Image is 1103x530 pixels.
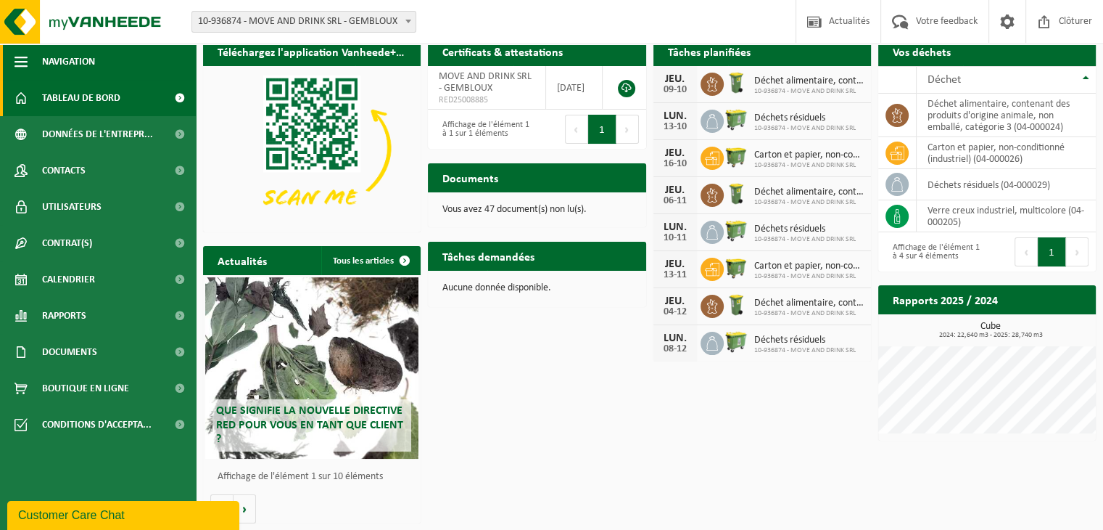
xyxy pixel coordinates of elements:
div: 13-11 [661,270,690,280]
span: 10-936874 - MOVE AND DRINK SRL - GEMBLOUX [192,12,416,32]
a: Tous les articles [321,246,419,275]
span: Rapports [42,298,86,334]
span: 10-936874 - MOVE AND DRINK SRL [754,198,864,207]
div: Affichage de l'élément 1 à 1 sur 1 éléments [435,113,529,145]
h2: Actualités [203,246,281,274]
span: MOVE AND DRINK SRL - GEMBLOUX [439,71,532,94]
p: Affichage de l'élément 1 sur 10 éléments [218,472,413,482]
div: JEU. [661,184,690,196]
span: Déchets résiduels [754,335,856,346]
div: 16-10 [661,159,690,169]
span: Que signifie la nouvelle directive RED pour vous en tant que client ? [216,405,403,444]
h3: Cube [885,322,1096,339]
img: WB-0140-HPE-GN-50 [724,70,748,95]
button: 1 [588,115,616,144]
div: LUN. [661,110,690,122]
button: Volgende [234,494,256,523]
span: Boutique en ligne [42,370,129,407]
span: Déchet alimentaire, contenant des produits d'origine animale, non emballé, catég... [754,298,864,309]
span: Déchet [928,74,961,86]
div: 09-10 [661,85,690,95]
span: Utilisateurs [42,189,102,225]
h2: Vos déchets [878,37,965,65]
h2: Tâches demandées [428,242,549,270]
span: 2024: 22,640 m3 - 2025: 28,740 m3 [885,332,1096,339]
td: [DATE] [546,66,603,110]
div: 06-11 [661,196,690,206]
a: Consulter les rapports [970,314,1094,343]
div: JEU. [661,258,690,270]
span: 10-936874 - MOVE AND DRINK SRL [754,309,864,318]
span: 10-936874 - MOVE AND DRINK SRL [754,87,864,96]
h2: Certificats & attestations [428,37,577,65]
h2: Rapports 2025 / 2024 [878,285,1012,314]
p: Aucune donnée disponible. [442,283,631,293]
img: WB-1100-HPE-GN-50 [724,256,748,280]
div: LUN. [661,221,690,233]
span: Déchets résiduels [754,224,856,235]
div: JEU. [661,73,690,85]
img: WB-0140-HPE-GN-50 [724,293,748,317]
span: Calendrier [42,261,95,298]
td: carton et papier, non-conditionné (industriel) (04-000026) [917,137,1096,169]
div: 04-12 [661,307,690,317]
img: WB-1100-HPE-GN-50 [724,144,748,169]
button: Vorige [210,494,234,523]
div: 08-12 [661,344,690,354]
div: JEU. [661,147,690,159]
span: Carton et papier, non-conditionné (industriel) [754,150,864,161]
span: 10-936874 - MOVE AND DRINK SRL [754,161,864,170]
img: Download de VHEPlus App [203,66,421,229]
button: Next [1066,237,1088,266]
img: WB-0660-HPE-GN-50 [724,219,748,243]
h2: Documents [428,163,513,192]
span: RED25008885 [439,94,534,106]
div: JEU. [661,295,690,307]
button: Previous [565,115,588,144]
button: Previous [1015,237,1038,266]
td: verre creux industriel, multicolore (04-000205) [917,200,1096,232]
span: Déchet alimentaire, contenant des produits d'origine animale, non emballé, catég... [754,187,864,198]
p: Vous avez 47 document(s) non lu(s). [442,205,631,215]
span: Carton et papier, non-conditionné (industriel) [754,261,864,272]
span: 10-936874 - MOVE AND DRINK SRL [754,346,856,355]
span: Données de l'entrepr... [42,116,153,152]
div: 10-11 [661,233,690,243]
span: 10-936874 - MOVE AND DRINK SRL - GEMBLOUX [191,11,416,33]
span: Contacts [42,152,86,189]
img: WB-0140-HPE-GN-50 [724,182,748,206]
td: déchets résiduels (04-000029) [917,169,1096,200]
button: 1 [1038,237,1066,266]
div: Affichage de l'élément 1 à 4 sur 4 éléments [885,236,980,268]
img: WB-0660-HPE-GN-50 [724,107,748,132]
div: LUN. [661,333,690,344]
h2: Téléchargez l'application Vanheede+ maintenant! [203,37,421,65]
span: 10-936874 - MOVE AND DRINK SRL [754,235,856,244]
span: Documents [42,334,97,370]
span: Déchet alimentaire, contenant des produits d'origine animale, non emballé, catég... [754,76,864,87]
span: 10-936874 - MOVE AND DRINK SRL [754,124,856,133]
span: Navigation [42,44,95,80]
span: Déchets résiduels [754,113,856,124]
div: 13-10 [661,122,690,132]
span: Conditions d'accepta... [42,407,152,443]
iframe: chat widget [7,498,242,530]
button: Next [616,115,639,144]
h2: Tâches planifiées [653,37,765,65]
img: WB-0660-HPE-GN-50 [724,330,748,354]
a: Que signifie la nouvelle directive RED pour vous en tant que client ? [205,277,418,459]
span: 10-936874 - MOVE AND DRINK SRL [754,272,864,281]
td: déchet alimentaire, contenant des produits d'origine animale, non emballé, catégorie 3 (04-000024) [917,94,1096,137]
span: Tableau de bord [42,80,120,116]
span: Contrat(s) [42,225,92,261]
